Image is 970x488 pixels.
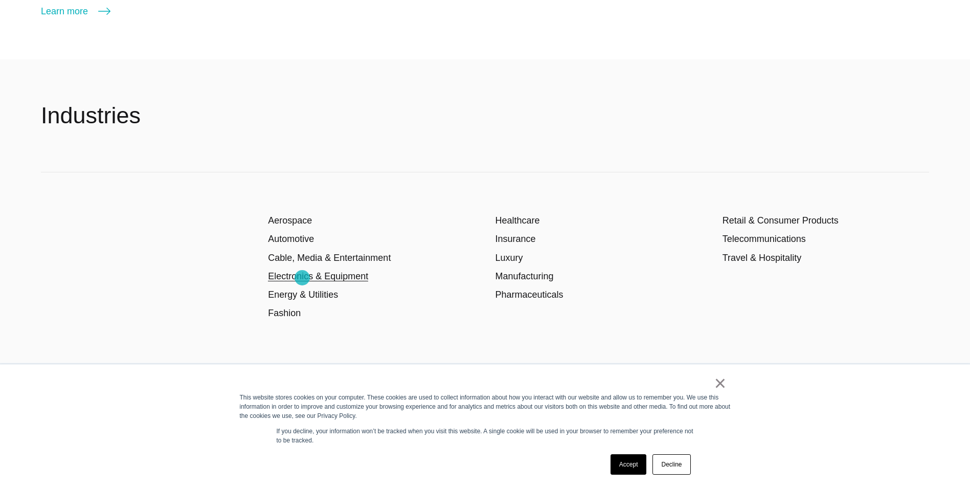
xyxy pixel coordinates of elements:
a: Accept [611,454,647,475]
div: This website stores cookies on your computer. These cookies are used to collect information about... [240,393,731,420]
a: Insurance [495,234,536,244]
a: Manufacturing [495,271,554,281]
a: Cable, Media & Entertainment [268,253,391,263]
a: Electronics & Equipment [268,271,368,281]
a: Automotive [268,234,314,244]
a: Retail & Consumer Products [723,215,839,226]
a: Aerospace [268,215,312,226]
a: Fashion [268,308,301,318]
a: Learn more [41,4,110,18]
a: Telecommunications [723,234,806,244]
a: Travel & Hospitality [723,253,801,263]
a: × [714,379,727,388]
a: Decline [652,454,690,475]
h2: Industries [41,100,141,131]
a: Healthcare [495,215,540,226]
a: Energy & Utilities [268,290,338,300]
p: If you decline, your information won’t be tracked when you visit this website. A single cookie wi... [277,427,694,445]
a: Pharmaceuticals [495,290,563,300]
a: Luxury [495,253,523,263]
